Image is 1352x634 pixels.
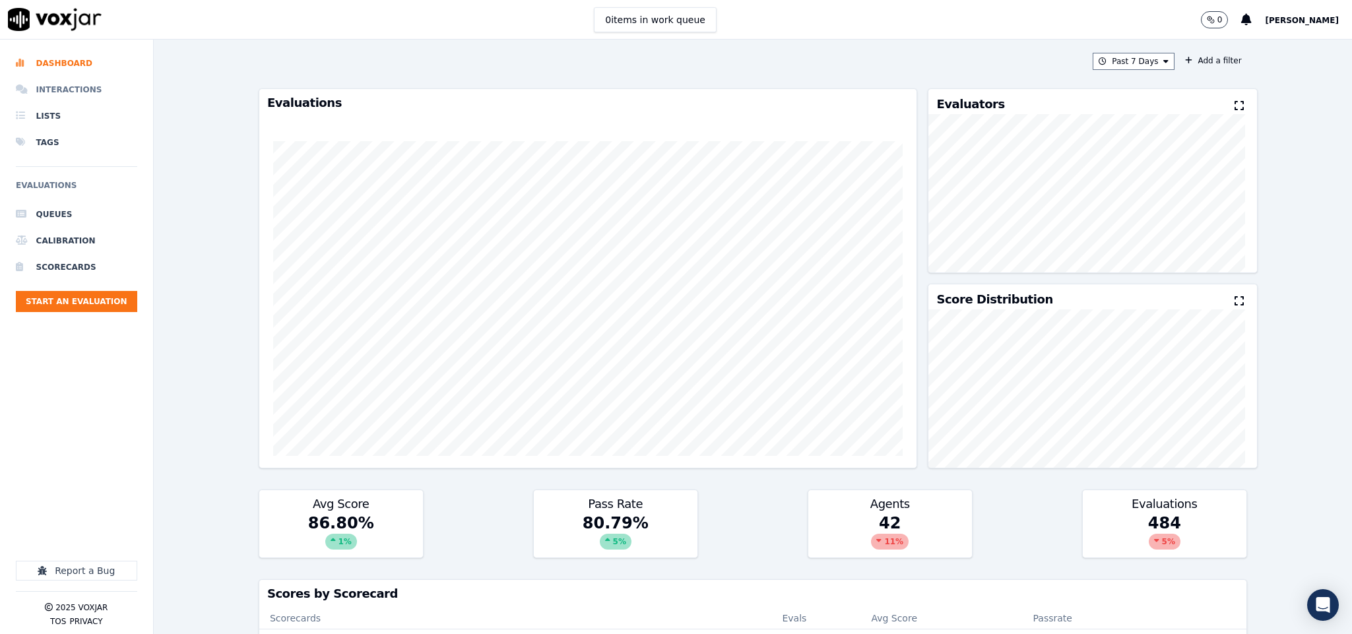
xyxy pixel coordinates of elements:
[1149,534,1180,550] div: 5 %
[325,534,357,550] div: 1 %
[259,513,423,557] div: 86.80 %
[259,608,772,629] th: Scorecards
[1091,498,1239,510] h3: Evaluations
[16,228,137,254] a: Calibration
[1083,513,1246,557] div: 484
[1093,53,1175,70] button: Past 7 Days
[16,50,137,77] a: Dashboard
[8,8,102,31] img: voxjar logo
[16,177,137,201] h6: Evaluations
[16,103,137,129] a: Lists
[1265,12,1352,28] button: [PERSON_NAME]
[1265,16,1339,25] span: [PERSON_NAME]
[50,616,66,627] button: TOS
[16,77,137,103] a: Interactions
[1307,589,1339,621] div: Open Intercom Messenger
[55,602,108,613] p: 2025 Voxjar
[1217,15,1223,25] p: 0
[16,561,137,581] button: Report a Bug
[1201,11,1229,28] button: 0
[808,513,972,557] div: 42
[69,616,102,627] button: Privacy
[16,129,137,156] a: Tags
[771,608,860,629] th: Evals
[594,7,717,32] button: 0items in work queue
[1180,53,1246,69] button: Add a filter
[936,98,1004,110] h3: Evaluators
[542,498,690,510] h3: Pass Rate
[1201,11,1242,28] button: 0
[816,498,964,510] h3: Agents
[936,294,1052,305] h3: Score Distribution
[992,608,1113,629] th: Passrate
[860,608,992,629] th: Avg Score
[534,513,697,557] div: 80.79 %
[16,291,137,312] button: Start an Evaluation
[871,534,909,550] div: 11 %
[267,97,909,109] h3: Evaluations
[600,534,631,550] div: 5 %
[16,254,137,280] a: Scorecards
[16,201,137,228] a: Queues
[267,588,1239,600] h3: Scores by Scorecard
[267,498,415,510] h3: Avg Score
